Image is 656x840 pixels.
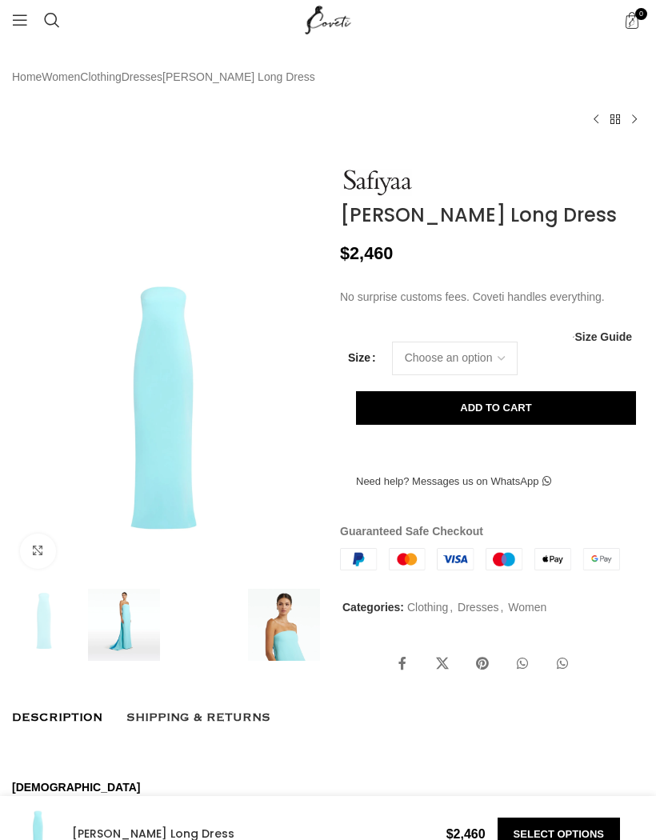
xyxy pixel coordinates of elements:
[302,13,355,26] a: Site logo
[466,648,498,680] a: Pinterest social link
[340,288,644,306] p: No surprise customs fees. Coveti handles everything.
[162,68,315,86] span: [PERSON_NAME] Long Dress
[356,391,636,425] button: Add to cart
[340,465,567,498] a: Need help? Messages us on WhatsApp
[582,4,615,36] div: My Wishlist
[508,601,546,614] a: Women
[348,349,376,366] label: Size
[342,601,404,614] span: Categories:
[12,709,102,726] span: Description
[8,589,80,661] img: Safiyaa Lorelei Positano Long Dress91168 nobg
[386,648,418,680] a: Facebook social link
[122,68,162,86] a: Dresses
[407,601,448,614] a: Clothing
[12,701,102,734] a: Description
[248,589,320,661] img: safiyaa gowns
[340,525,483,538] strong: Guaranteed Safe Checkout
[12,68,315,86] nav: Breadcrumb
[458,601,498,614] a: Dresses
[500,598,503,616] span: ,
[625,110,644,129] a: Next product
[88,589,160,661] img: safiyaa dress
[546,648,578,680] a: WhatsApp social link
[42,68,80,86] a: Women
[36,4,68,36] a: Search
[340,548,620,570] img: guaranteed-safe-checkout-bordered.j
[340,169,412,196] img: Safiyaa
[340,204,644,227] h1: [PERSON_NAME] Long Dress
[635,8,647,20] span: 0
[615,4,648,36] a: 0
[168,589,240,661] img: safiyaa dresses
[80,68,121,86] a: Clothing
[426,648,458,680] a: X social link
[12,781,140,794] a: [DEMOGRAPHIC_DATA]
[340,243,393,263] bdi: 2,460
[506,648,538,680] a: WhatsApp social link
[4,4,36,36] a: Open mobile menu
[126,701,270,734] a: Shipping & Returns
[126,709,270,726] span: Shipping & Returns
[450,598,453,616] span: ,
[586,110,606,129] a: Previous product
[12,68,42,86] a: Home
[340,243,350,263] span: $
